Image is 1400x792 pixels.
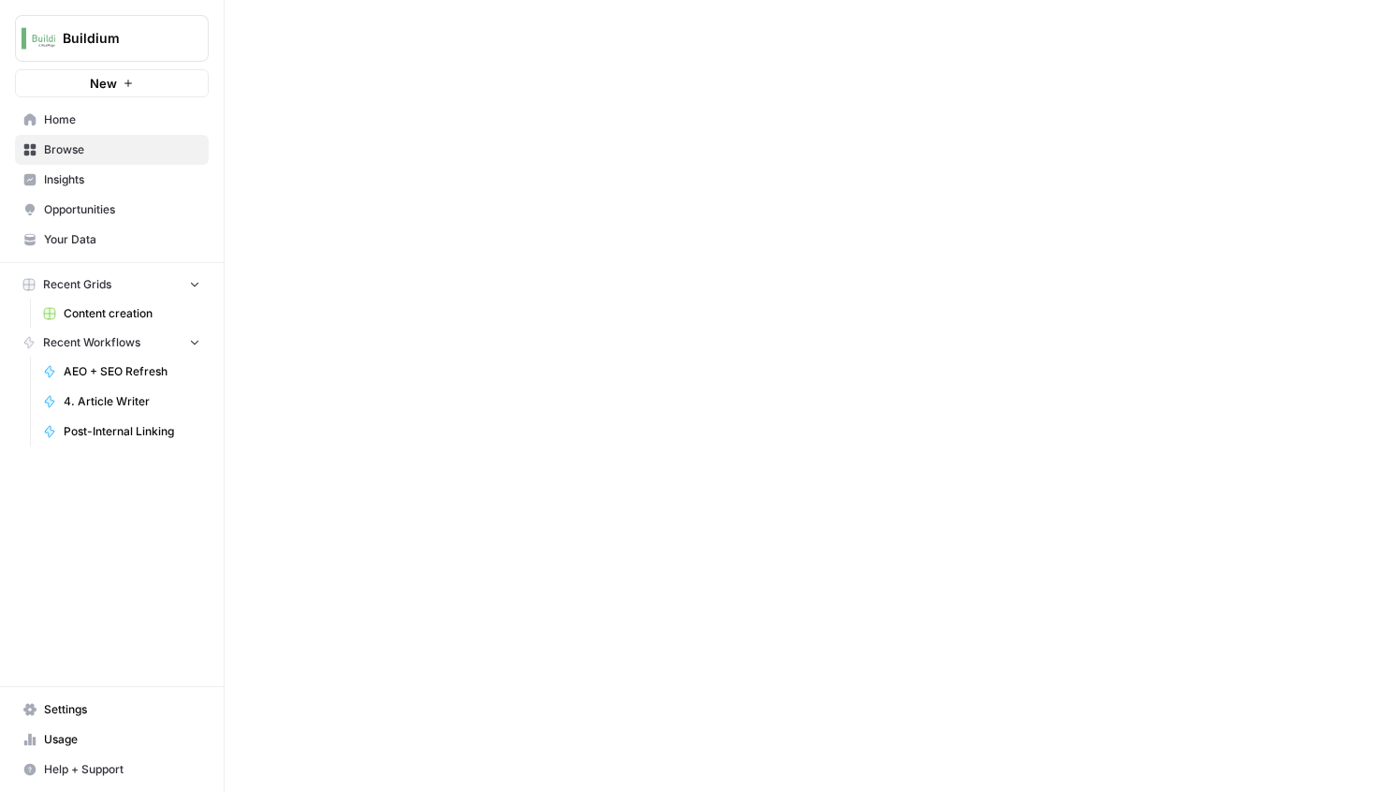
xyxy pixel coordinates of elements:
span: Settings [44,701,200,718]
span: AEO + SEO Refresh [64,363,200,380]
span: Browse [44,141,200,158]
a: Insights [15,165,209,195]
span: Help + Support [44,761,200,778]
a: 4. Article Writer [35,387,209,417]
a: Your Data [15,225,209,255]
button: Recent Grids [15,271,209,299]
span: Recent Grids [43,276,111,293]
a: Opportunities [15,195,209,225]
a: Post-Internal Linking [35,417,209,447]
img: Buildium Logo [22,22,55,55]
span: Content creation [64,305,200,322]
button: Help + Support [15,755,209,785]
a: Settings [15,695,209,725]
span: New [90,74,117,93]
span: Recent Workflows [43,334,140,351]
button: New [15,69,209,97]
span: Opportunities [44,201,200,218]
span: Home [44,111,200,128]
span: Usage [44,731,200,748]
a: Usage [15,725,209,755]
span: Post-Internal Linking [64,423,200,440]
span: 4. Article Writer [64,393,200,410]
a: AEO + SEO Refresh [35,357,209,387]
span: Insights [44,171,200,188]
a: Content creation [35,299,209,329]
a: Home [15,105,209,135]
span: Your Data [44,231,200,248]
span: Buildium [63,29,176,48]
button: Recent Workflows [15,329,209,357]
button: Workspace: Buildium [15,15,209,62]
a: Browse [15,135,209,165]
